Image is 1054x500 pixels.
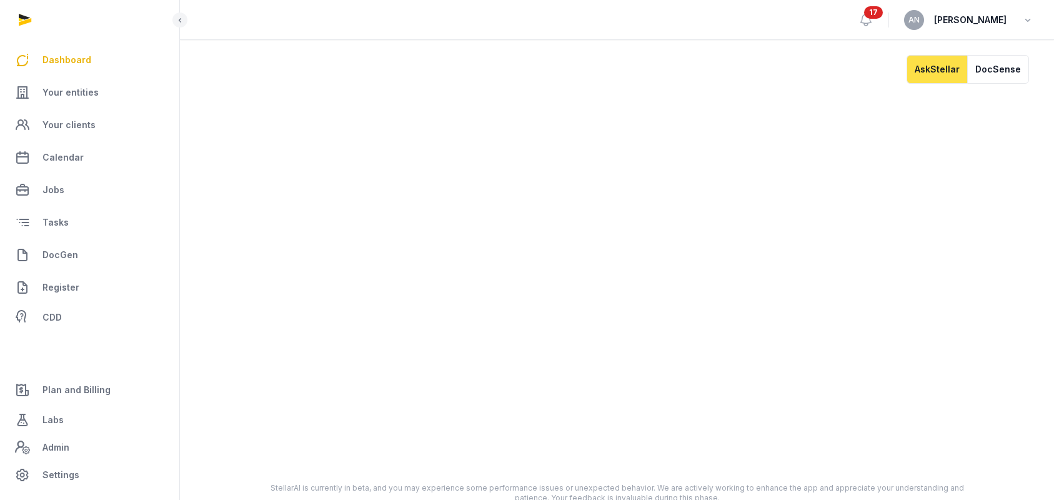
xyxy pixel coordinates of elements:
[10,460,169,490] a: Settings
[904,10,924,30] button: AN
[10,110,169,140] a: Your clients
[10,175,169,205] a: Jobs
[10,207,169,237] a: Tasks
[42,310,62,325] span: CDD
[934,12,1007,27] span: [PERSON_NAME]
[42,52,91,67] span: Dashboard
[10,240,169,270] a: DocGen
[907,55,967,84] button: AskStellar
[42,280,79,295] span: Register
[10,272,169,302] a: Register
[42,440,69,455] span: Admin
[10,375,169,405] a: Plan and Billing
[42,215,69,230] span: Tasks
[10,305,169,330] a: CDD
[864,6,883,19] span: 17
[10,45,169,75] a: Dashboard
[10,405,169,435] a: Labs
[967,55,1029,84] button: DocSense
[10,142,169,172] a: Calendar
[42,150,84,165] span: Calendar
[908,16,920,24] span: AN
[10,435,169,460] a: Admin
[42,412,64,427] span: Labs
[42,117,96,132] span: Your clients
[42,182,64,197] span: Jobs
[42,247,78,262] span: DocGen
[42,85,99,100] span: Your entities
[10,77,169,107] a: Your entities
[42,382,111,397] span: Plan and Billing
[42,467,79,482] span: Settings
